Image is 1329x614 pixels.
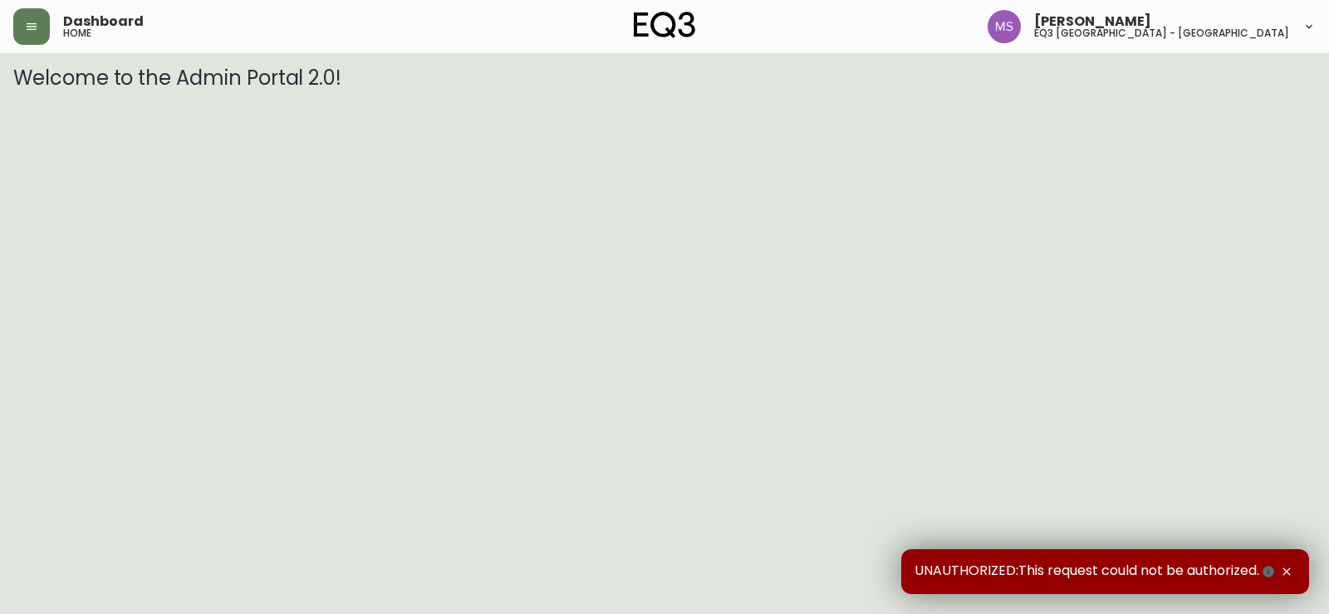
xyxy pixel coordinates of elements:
[988,10,1021,43] img: 1b6e43211f6f3cc0b0729c9049b8e7af
[915,562,1278,581] span: UNAUTHORIZED:This request could not be authorized.
[1034,15,1151,28] span: [PERSON_NAME]
[63,28,91,38] h5: home
[1034,28,1289,38] h5: eq3 [GEOGRAPHIC_DATA] - [GEOGRAPHIC_DATA]
[13,66,1316,90] h3: Welcome to the Admin Portal 2.0!
[63,15,144,28] span: Dashboard
[634,12,695,38] img: logo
